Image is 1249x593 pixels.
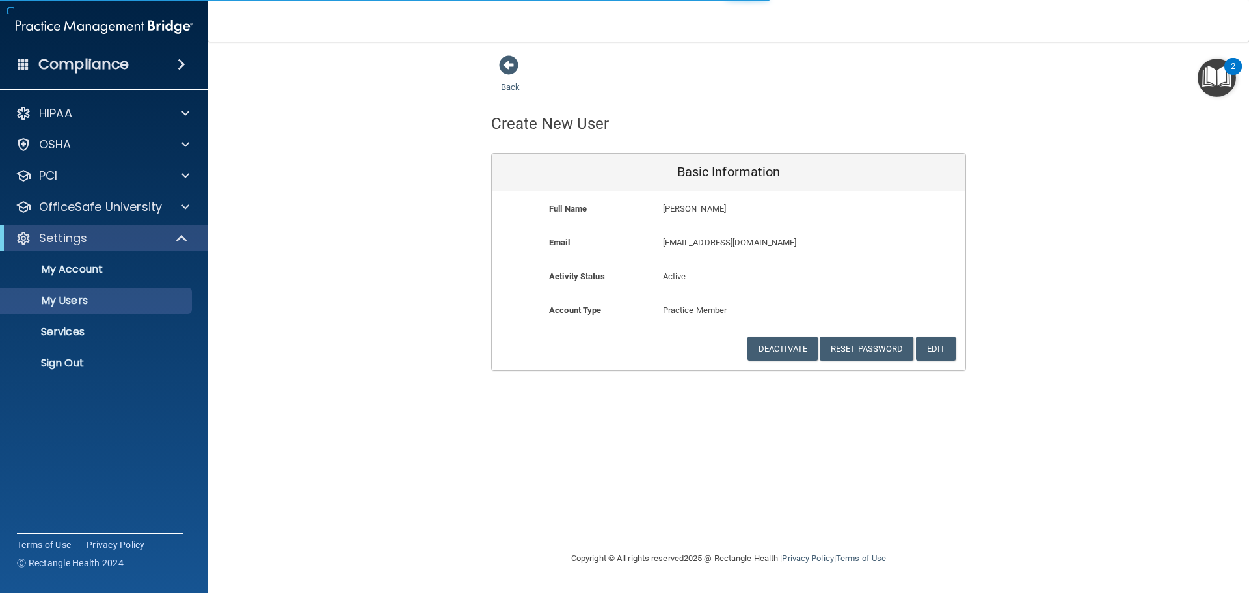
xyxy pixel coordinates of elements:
div: Basic Information [492,154,965,191]
p: HIPAA [39,105,72,121]
button: Deactivate [747,337,818,361]
a: Back [501,66,520,92]
b: Full Name [549,204,587,214]
p: Active [663,269,795,284]
a: HIPAA [16,105,189,121]
p: Practice Member [663,303,795,318]
h4: Compliance [38,55,129,74]
h4: Create New User [491,115,610,132]
b: Email [549,238,570,247]
a: Terms of Use [836,553,886,563]
p: Services [8,325,186,338]
p: OSHA [39,137,72,152]
img: PMB logo [16,14,193,40]
p: Settings [39,230,87,246]
p: My Account [8,263,186,276]
p: PCI [39,168,57,184]
a: OfficeSafe University [16,199,189,215]
a: Privacy Policy [87,538,145,551]
p: My Users [8,294,186,307]
a: Settings [16,230,189,246]
p: [PERSON_NAME] [663,201,870,217]
b: Account Type [549,305,601,315]
p: [EMAIL_ADDRESS][DOMAIN_NAME] [663,235,870,251]
div: 2 [1231,66,1235,83]
a: Privacy Policy [782,553,833,563]
a: PCI [16,168,189,184]
p: Sign Out [8,357,186,370]
button: Edit [916,337,956,361]
a: Terms of Use [17,538,71,551]
a: OSHA [16,137,189,152]
button: Open Resource Center, 2 new notifications [1198,59,1236,97]
span: Ⓒ Rectangle Health 2024 [17,557,124,570]
p: OfficeSafe University [39,199,162,215]
button: Reset Password [820,337,913,361]
b: Activity Status [549,271,605,281]
div: Copyright © All rights reserved 2025 @ Rectangle Health | | [491,538,966,579]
